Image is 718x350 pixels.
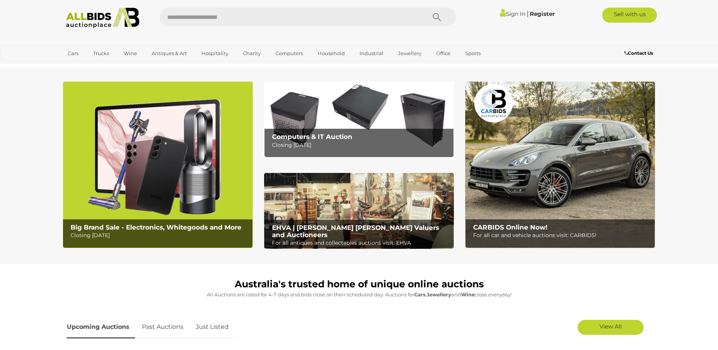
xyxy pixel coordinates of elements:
[624,49,655,57] a: Contact Us
[136,316,189,338] a: Past Auctions
[71,224,241,231] b: Big Brand Sale - Electronics, Whitegoods and More
[272,238,450,248] p: For all antiques and collectables auctions visit: EHVA
[63,47,83,60] a: Cars
[264,82,454,157] a: Computers & IT Auction Computers & IT Auction Closing [DATE]
[427,291,451,298] strong: Jewellery
[272,224,439,239] b: EHVA | [PERSON_NAME] [PERSON_NAME] Valuers and Auctioneers
[67,279,652,290] h1: Australia's trusted home of unique online auctions
[473,231,651,240] p: For all car and vehicle auctions visit: CARBIDS!
[238,47,266,60] a: Charity
[355,47,388,60] a: Industrial
[465,82,655,248] img: CARBIDS Online Now!
[624,50,653,56] b: Contact Us
[119,47,142,60] a: Wine
[63,82,253,248] img: Big Brand Sale - Electronics, Whitegoods and More
[530,10,555,17] a: Register
[414,291,426,298] strong: Cars
[602,8,657,23] a: Sell with us
[264,173,454,249] a: EHVA | Evans Hastings Valuers and Auctioneers EHVA | [PERSON_NAME] [PERSON_NAME] Valuers and Auct...
[71,231,248,240] p: Closing [DATE]
[578,320,644,335] a: View All
[88,47,114,60] a: Trucks
[63,60,126,72] a: [GEOGRAPHIC_DATA]
[473,224,547,231] b: CARBIDS Online Now!
[67,290,652,299] p: All Auctions are listed for 4-7 days and bids close on their scheduled day. Auctions for , and cl...
[465,82,655,248] a: CARBIDS Online Now! CARBIDS Online Now! For all car and vehicle auctions visit: CARBIDS!
[271,47,308,60] a: Computers
[431,47,455,60] a: Office
[393,47,426,60] a: Jewellery
[418,8,456,26] button: Search
[600,323,622,330] span: View All
[147,47,192,60] a: Antiques & Art
[313,47,350,60] a: Household
[190,316,234,338] a: Just Listed
[461,291,475,298] strong: Wine
[62,8,144,28] img: Allbids.com.au
[63,82,253,248] a: Big Brand Sale - Electronics, Whitegoods and More Big Brand Sale - Electronics, Whitegoods and Mo...
[272,133,352,140] b: Computers & IT Auction
[500,10,526,17] a: Sign In
[460,47,486,60] a: Sports
[264,82,454,157] img: Computers & IT Auction
[264,173,454,249] img: EHVA | Evans Hastings Valuers and Auctioneers
[527,9,529,18] span: |
[197,47,233,60] a: Hospitality
[272,140,450,150] p: Closing [DATE]
[67,316,135,338] a: Upcoming Auctions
